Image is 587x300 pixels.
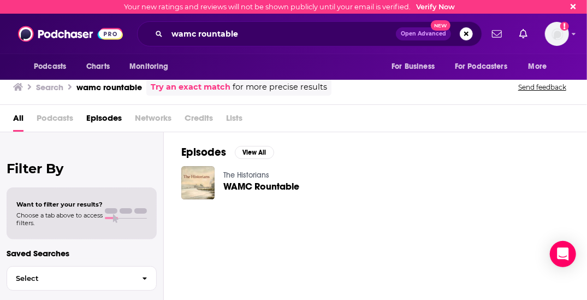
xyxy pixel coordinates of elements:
[521,56,561,77] button: open menu
[76,82,142,92] h3: wamc rountable
[36,82,63,92] h3: Search
[122,56,182,77] button: open menu
[86,59,110,74] span: Charts
[545,22,569,46] span: Logged in as workman-publicity
[7,275,133,282] span: Select
[151,81,230,93] a: Try an exact match
[18,23,123,44] img: Podchaser - Follow, Share and Rate Podcasts
[79,56,116,77] a: Charts
[515,83,570,92] button: Send feedback
[135,109,171,132] span: Networks
[129,59,168,74] span: Monitoring
[396,27,451,40] button: Open AdvancedNew
[529,59,547,74] span: More
[448,56,523,77] button: open menu
[181,145,274,159] a: EpisodesView All
[124,3,455,11] div: Your new ratings and reviews will not be shown publicly until your email is verified.
[235,146,274,159] button: View All
[545,22,569,46] button: Show profile menu
[545,22,569,46] img: User Profile
[226,109,242,132] span: Lists
[416,3,455,11] a: Verify Now
[181,166,215,199] img: WAMC Rountable
[550,241,576,267] div: Open Intercom Messenger
[16,211,103,227] span: Choose a tab above to access filters.
[7,266,157,291] button: Select
[401,31,446,37] span: Open Advanced
[137,21,482,46] div: Search podcasts, credits, & more...
[7,248,157,258] p: Saved Searches
[34,59,66,74] span: Podcasts
[181,145,226,159] h2: Episodes
[223,182,299,191] a: WAMC Rountable
[488,25,506,43] a: Show notifications dropdown
[167,25,396,43] input: Search podcasts, credits, & more...
[560,22,569,31] svg: Email not verified
[13,109,23,132] a: All
[86,109,122,132] a: Episodes
[26,56,80,77] button: open menu
[455,59,507,74] span: For Podcasters
[37,109,73,132] span: Podcasts
[7,161,157,177] h2: Filter By
[223,170,269,180] a: The Historians
[16,201,103,208] span: Want to filter your results?
[185,109,213,132] span: Credits
[431,20,450,31] span: New
[233,81,327,93] span: for more precise results
[384,56,448,77] button: open menu
[392,59,435,74] span: For Business
[515,25,532,43] a: Show notifications dropdown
